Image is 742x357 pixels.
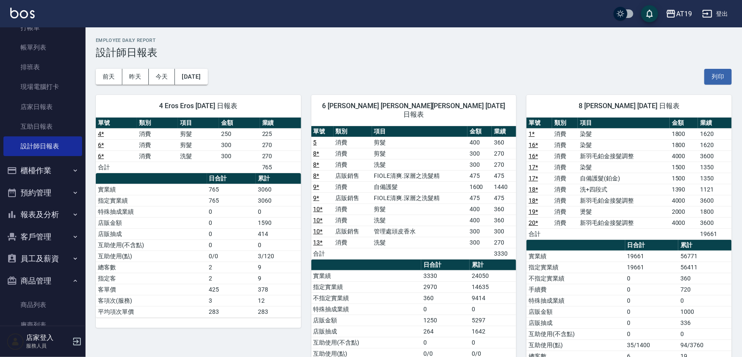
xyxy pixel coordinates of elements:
[467,159,492,170] td: 300
[698,118,732,129] th: 業績
[149,69,175,85] button: 今天
[96,195,207,206] td: 指定實業績
[670,173,698,184] td: 1500
[256,206,301,217] td: 0
[678,317,732,328] td: 336
[3,117,82,136] a: 互助日報表
[256,262,301,273] td: 9
[372,126,467,137] th: 項目
[207,195,256,206] td: 765
[678,284,732,295] td: 720
[698,228,732,239] td: 19661
[467,126,492,137] th: 金額
[678,251,732,262] td: 56771
[207,306,256,317] td: 283
[311,281,421,292] td: 指定實業績
[207,217,256,228] td: 0
[578,217,670,228] td: 新羽毛鉑金接髮調整
[470,304,516,315] td: 0
[492,170,516,181] td: 475
[7,333,24,350] img: Person
[96,47,732,59] h3: 設計師日報表
[322,102,506,119] span: 6 [PERSON_NAME] [PERSON_NAME][PERSON_NAME] [DATE] 日報表
[3,136,82,156] a: 設計師日報表
[578,139,670,150] td: 染髮
[96,284,207,295] td: 客單價
[492,204,516,215] td: 360
[311,337,421,348] td: 互助使用(不含點)
[526,118,732,240] table: a dense table
[421,315,470,326] td: 1250
[526,118,552,129] th: 單號
[207,273,256,284] td: 2
[256,284,301,295] td: 378
[467,204,492,215] td: 400
[552,139,578,150] td: 消費
[3,57,82,77] a: 排班表
[334,215,372,226] td: 消費
[552,217,578,228] td: 消費
[698,150,732,162] td: 3600
[698,173,732,184] td: 1350
[256,173,301,184] th: 累計
[207,284,256,295] td: 425
[467,137,492,148] td: 400
[492,148,516,159] td: 270
[492,226,516,237] td: 300
[311,315,421,326] td: 店販金額
[492,181,516,192] td: 1440
[334,237,372,248] td: 消費
[372,215,467,226] td: 洗髮
[492,248,516,259] td: 3330
[256,306,301,317] td: 283
[552,128,578,139] td: 消費
[137,150,178,162] td: 消費
[334,137,372,148] td: 消費
[526,262,625,273] td: 指定實業績
[334,126,372,137] th: 類別
[421,292,470,304] td: 360
[260,139,301,150] td: 270
[526,328,625,339] td: 互助使用(不含點)
[207,295,256,306] td: 3
[625,284,679,295] td: 0
[670,139,698,150] td: 1800
[96,306,207,317] td: 平均項次單價
[678,339,732,351] td: 94/3760
[578,118,670,129] th: 項目
[670,195,698,206] td: 4000
[207,228,256,239] td: 0
[207,206,256,217] td: 0
[372,170,467,181] td: FIOLE清爽.深層之洗髮精
[3,295,82,315] a: 商品列表
[178,139,219,150] td: 剪髮
[26,342,70,350] p: 服務人員
[578,195,670,206] td: 新羽毛鉑金接髮調整
[334,204,372,215] td: 消費
[698,139,732,150] td: 1620
[311,126,334,137] th: 單號
[537,102,721,110] span: 8 [PERSON_NAME] [DATE] 日報表
[311,126,517,260] table: a dense table
[467,181,492,192] td: 1600
[698,206,732,217] td: 1800
[670,206,698,217] td: 2000
[207,251,256,262] td: 0/0
[552,118,578,129] th: 類別
[372,237,467,248] td: 洗髮
[552,162,578,173] td: 消費
[421,260,470,271] th: 日合計
[467,148,492,159] td: 300
[625,295,679,306] td: 0
[641,5,658,22] button: save
[96,217,207,228] td: 店販金額
[678,306,732,317] td: 1000
[625,328,679,339] td: 0
[256,239,301,251] td: 0
[334,192,372,204] td: 店販銷售
[106,102,291,110] span: 4 Eros Eros [DATE] 日報表
[96,69,122,85] button: 前天
[578,206,670,217] td: 燙髮
[256,251,301,262] td: 3/120
[137,118,178,129] th: 類別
